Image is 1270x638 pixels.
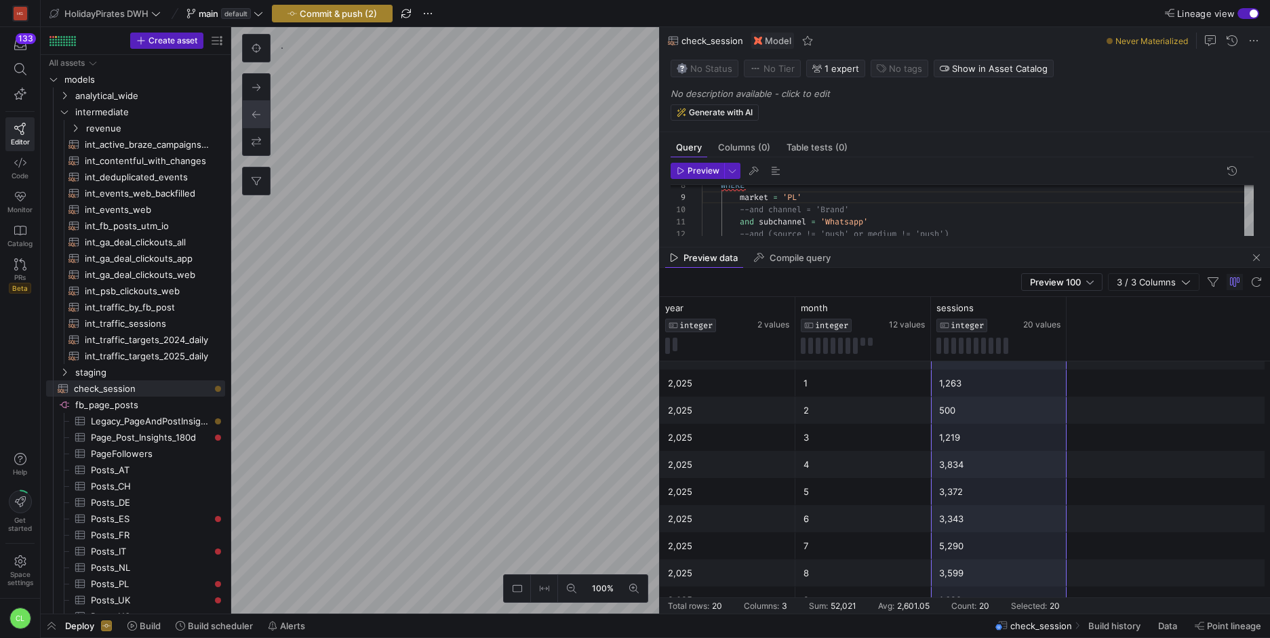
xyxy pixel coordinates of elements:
a: int_traffic_targets_2025_daily​​​​​​​​​​ [46,348,225,364]
a: Posts_NL​​​​​​​​​ [46,559,225,576]
div: Count: [951,601,976,611]
div: 20 [979,601,989,611]
span: check_session [681,35,743,46]
span: INTEGER [951,321,984,330]
div: 2 [803,397,923,424]
span: PageFollowers​​​​​​​​​ [91,446,210,462]
span: analytical_wide [75,88,223,104]
a: int_events_web​​​​​​​​​​ [46,201,225,218]
span: staging [75,365,223,380]
a: int_traffic_by_fb_post​​​​​​​​​​ [46,299,225,315]
span: 20 values [1023,320,1060,330]
span: default [221,8,251,19]
div: 5 [803,479,923,505]
span: = [773,192,778,203]
span: intermediate [75,104,223,120]
div: 133 [16,33,36,44]
span: and [740,216,754,227]
span: Alerts [280,620,305,631]
div: 12 [671,228,686,240]
div: Press SPACE to select this row. [46,218,225,234]
span: int_traffic_targets_2024_daily​​​​​​​​​​ [85,332,210,348]
span: Preview data [683,254,738,262]
div: Press SPACE to select this row. [46,169,225,185]
div: 20 [1050,601,1060,611]
div: 3,343 [939,506,1058,532]
a: Code [5,151,35,185]
div: All assets [49,58,85,68]
span: Posts_PL​​​​​​​​​ [91,576,210,592]
button: No statusNo Status [671,60,738,77]
div: Press SPACE to select this row. [46,71,225,87]
span: Posts_AT​​​​​​​​​ [91,462,210,478]
div: Press SPACE to select this row. [46,348,225,364]
span: Catalog [7,239,33,247]
span: int_psb_clickouts_web​​​​​​​​​​ [85,283,210,299]
div: 3,372 [939,479,1058,505]
a: Spacesettings [5,549,35,593]
a: fb_page_posts​​​​​​​​ [46,397,225,413]
div: 8 [803,560,923,586]
button: HolidayPirates DWH [46,5,164,22]
a: int_ga_deal_clickouts_web​​​​​​​​​​ [46,266,225,283]
span: Columns [718,143,770,152]
span: market [740,192,768,203]
span: Get started [8,516,32,532]
a: check_session​​​​​​​​​​ [46,380,225,397]
span: Posts_US​​​​​​​​​ [91,609,210,624]
div: Press SPACE to select this row. [46,608,225,624]
div: 20 [712,601,722,611]
a: int_fb_posts_utm_io​​​​​​​​​​ [46,218,225,234]
span: Preview [688,166,719,176]
span: Posts_UK​​​​​​​​​ [91,593,210,608]
span: int_deduplicated_events​​​​​​​​​​ [85,170,210,185]
span: Lineage view [1177,8,1235,19]
span: Compile query [770,254,831,262]
div: 3 [803,424,923,451]
span: Space settings [7,570,33,586]
a: Posts_US​​​​​​​​​ [46,608,225,624]
a: Posts_DE​​​​​​​​​ [46,494,225,511]
span: int_traffic_sessions​​​​​​​​​​ [85,316,210,332]
div: 2,025 [668,533,787,559]
div: 1,263 [939,370,1058,397]
div: Press SPACE to select this row. [46,104,225,120]
span: Point lineage [1207,620,1261,631]
div: 3 [782,601,787,611]
span: check_session​​​​​​​​​​ [74,381,210,397]
div: CL [9,607,31,629]
button: Alerts [262,614,311,637]
div: Avg: [878,601,894,611]
button: 3 / 3 Columns [1108,273,1199,291]
span: sessions [936,302,974,313]
div: 2,025 [668,560,787,586]
div: Press SPACE to select this row. [46,478,225,494]
a: int_traffic_targets_2024_daily​​​​​​​​​​ [46,332,225,348]
a: int_events_web_backfilled​​​​​​​​​​ [46,185,225,201]
button: Point lineage [1189,614,1267,637]
div: Press SPACE to select this row. [46,266,225,283]
a: Catalog [5,219,35,253]
span: year [665,302,683,313]
div: Press SPACE to select this row. [46,527,225,543]
div: 2,025 [668,479,787,505]
div: 500 [939,397,1058,424]
div: 6 [803,506,923,532]
button: Data [1152,614,1186,637]
span: INTEGER [679,321,713,330]
span: Show in Asset Catalog [952,63,1048,74]
a: Posts_UK​​​​​​​​​ [46,592,225,608]
div: 7 [803,533,923,559]
div: 11 [671,216,686,228]
button: No tierNo Tier [744,60,801,77]
div: Press SPACE to select this row. [46,576,225,592]
a: Posts_ES​​​​​​​​​ [46,511,225,527]
button: Build history [1082,614,1149,637]
div: 52,021 [831,601,856,611]
div: 2,025 [668,506,787,532]
button: 1 expert [806,60,865,77]
div: HG [14,7,27,20]
button: Getstarted [5,485,35,538]
span: month [801,302,828,313]
span: --and channel = 'Brand' [740,204,849,215]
